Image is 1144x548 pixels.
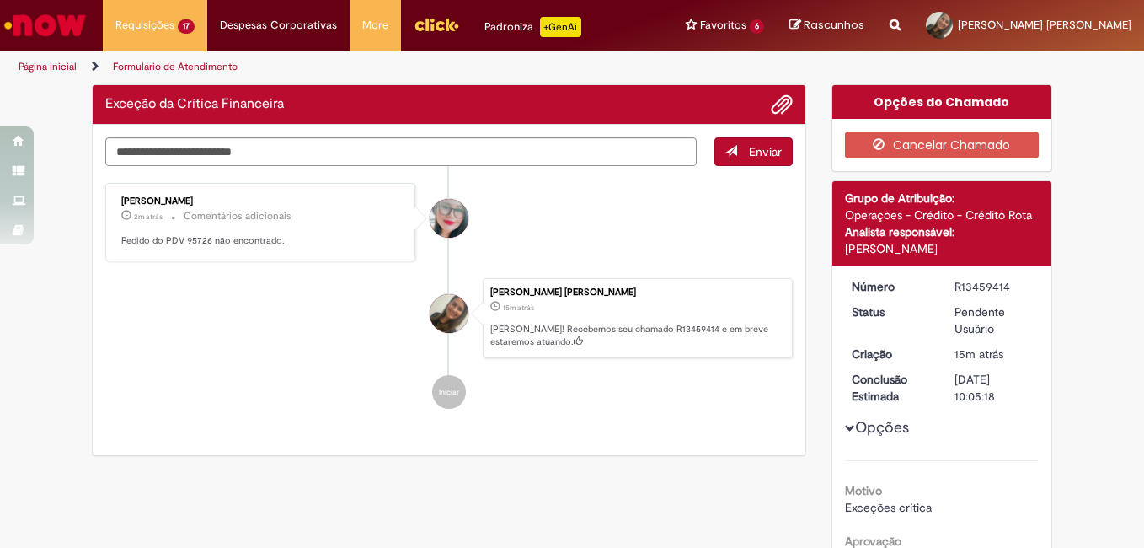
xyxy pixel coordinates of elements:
[362,17,388,34] span: More
[121,234,402,248] p: Pedido do PDV 95726 não encontrado.
[954,304,1033,337] div: Pendente Usuário
[430,199,468,238] div: Franciele Fernanda Melo dos Santos
[105,137,697,166] textarea: Digite sua mensagem aqui...
[804,17,864,33] span: Rascunhos
[490,323,783,349] p: [PERSON_NAME]! Recebemos seu chamado R13459414 e em breve estaremos atuando.
[771,94,793,116] button: Adicionar anexos
[414,12,459,37] img: click_logo_yellow_360x200.png
[700,17,746,34] span: Favoritos
[105,97,284,112] h2: Exceção da Crítica Financeira Histórico de tíquete
[220,17,337,34] span: Despesas Corporativas
[845,190,1040,207] div: Grupo de Atribuição:
[845,500,932,515] span: Exceções crítica
[845,207,1040,223] div: Operações - Crédito - Crédito Rota
[845,132,1040,158] button: Cancelar Chamado
[954,371,1033,405] div: [DATE] 10:05:18
[503,303,534,313] time: 28/08/2025 17:05:12
[845,223,1040,240] div: Analista responsável:
[113,60,238,73] a: Formulário de Atendimento
[430,294,468,333] div: Francielle Muniz Alexandre
[13,51,750,83] ul: Trilhas de página
[789,18,864,34] a: Rascunhos
[105,166,793,426] ul: Histórico de tíquete
[839,278,943,295] dt: Número
[839,346,943,363] dt: Criação
[178,19,195,34] span: 17
[954,346,1033,363] div: 28/08/2025 17:05:12
[714,137,793,166] button: Enviar
[839,371,943,405] dt: Conclusão Estimada
[184,209,291,223] small: Comentários adicionais
[503,303,534,313] span: 15m atrás
[750,19,764,34] span: 6
[105,278,793,359] li: Francielle Muniz Alexandre
[954,278,1033,295] div: R13459414
[121,196,402,207] div: [PERSON_NAME]
[2,8,88,42] img: ServiceNow
[954,347,1003,362] span: 15m atrás
[19,60,77,73] a: Página inicial
[845,240,1040,257] div: [PERSON_NAME]
[115,17,174,34] span: Requisições
[954,347,1003,362] time: 28/08/2025 17:05:12
[749,144,782,159] span: Enviar
[540,17,581,37] p: +GenAi
[484,17,581,37] div: Padroniza
[490,287,783,298] div: [PERSON_NAME] [PERSON_NAME]
[839,304,943,320] dt: Status
[134,212,163,222] span: 2m atrás
[958,18,1131,32] span: [PERSON_NAME] [PERSON_NAME]
[134,212,163,222] time: 28/08/2025 17:18:03
[845,483,882,498] b: Motivo
[832,85,1052,119] div: Opções do Chamado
